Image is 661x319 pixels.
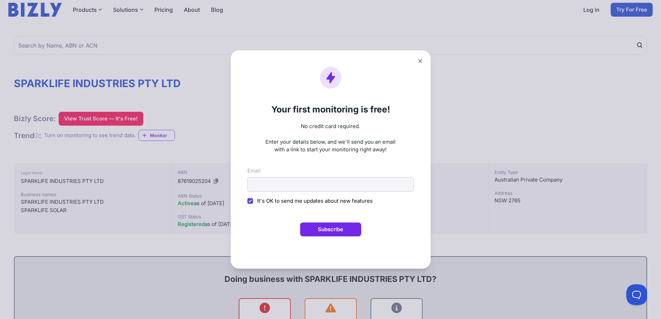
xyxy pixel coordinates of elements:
h2: Your first monitoring is free! [247,104,414,115]
span: It's OK to send me updates about new features [257,198,373,204]
p: Enter your details below, and we'll send you an email with a link to start your monitoring right ... [247,138,414,154]
label: Email [247,167,261,175]
iframe: Toggle Customer Support [626,284,647,305]
button: Subscribe [300,223,361,236]
p: No credit card required. [247,123,414,131]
